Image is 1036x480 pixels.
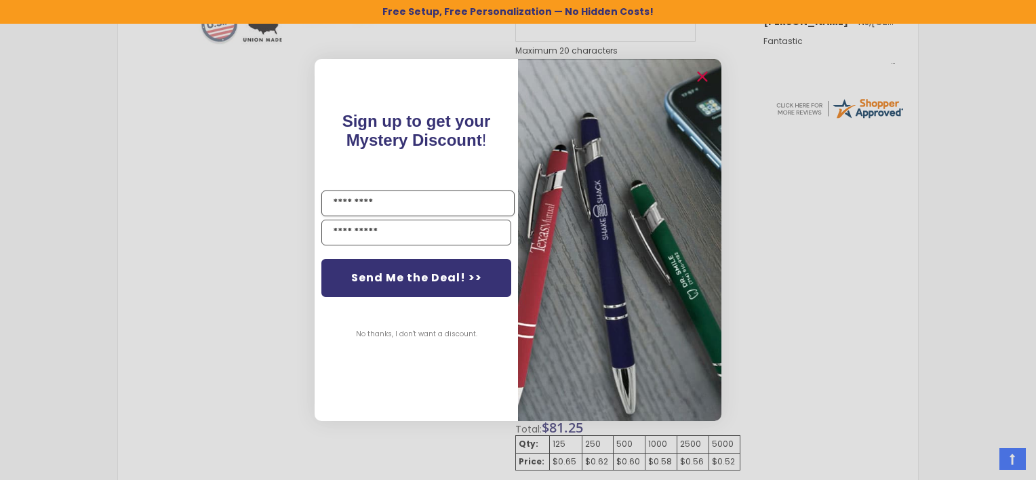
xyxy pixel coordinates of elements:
span: ! [342,112,491,149]
button: Close dialog [692,66,713,87]
img: pop-up-image [518,59,721,420]
button: Send Me the Deal! >> [321,259,511,297]
button: No thanks, I don't want a discount. [349,317,484,351]
span: Sign up to get your Mystery Discount [342,112,491,149]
